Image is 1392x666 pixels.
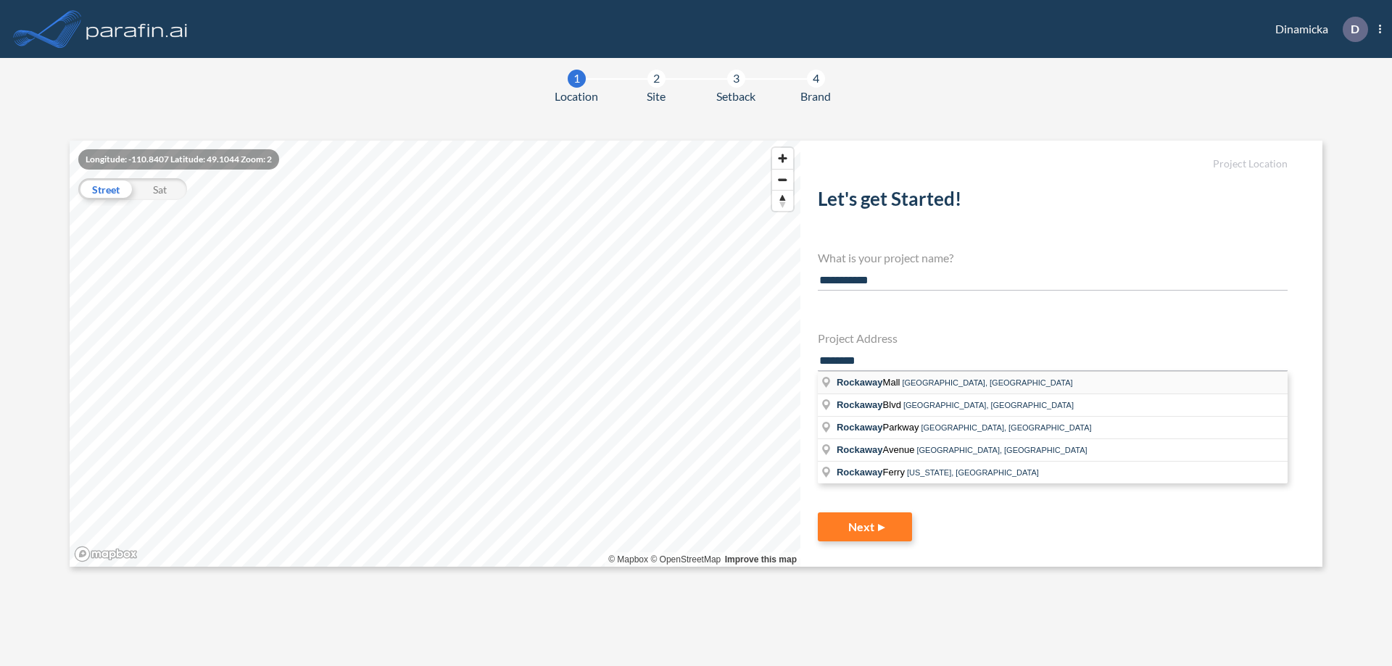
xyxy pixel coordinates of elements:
button: Next [818,512,912,541]
span: Setback [716,88,755,105]
button: Zoom out [772,169,793,190]
span: Mall [837,377,902,388]
span: Ferry [837,467,907,478]
div: Sat [133,178,187,200]
div: Dinamicka [1254,17,1381,42]
button: Zoom in [772,148,793,169]
div: 1 [568,70,586,88]
span: Avenue [837,444,916,455]
span: Rockaway [837,377,883,388]
span: [GEOGRAPHIC_DATA], [GEOGRAPHIC_DATA] [903,401,1074,409]
span: [GEOGRAPHIC_DATA], [GEOGRAPHIC_DATA] [916,446,1087,454]
p: D [1351,22,1359,36]
span: Parkway [837,422,921,433]
h4: What is your project name? [818,251,1288,265]
div: Street [78,178,133,200]
h4: Project Address [818,331,1288,345]
span: [US_STATE], [GEOGRAPHIC_DATA] [907,468,1039,477]
span: Location [555,88,598,105]
span: [GEOGRAPHIC_DATA], [GEOGRAPHIC_DATA] [902,378,1072,387]
canvas: Map [70,141,800,567]
span: Reset bearing to north [772,191,793,211]
button: Reset bearing to north [772,190,793,211]
div: Longitude: -110.8407 Latitude: 49.1044 Zoom: 2 [78,149,279,170]
div: 4 [807,70,825,88]
a: Mapbox [608,554,648,565]
span: Rockaway [837,444,883,455]
span: Brand [800,88,831,105]
span: Rockaway [837,399,883,410]
span: Blvd [837,399,903,410]
div: 3 [727,70,745,88]
a: OpenStreetMap [650,554,721,565]
div: 2 [647,70,666,88]
a: Mapbox homepage [74,546,138,562]
span: Rockaway [837,467,883,478]
a: Improve this map [725,554,797,565]
h5: Project Location [818,158,1288,170]
span: [GEOGRAPHIC_DATA], [GEOGRAPHIC_DATA] [921,423,1091,432]
span: Site [647,88,666,105]
span: Zoom out [772,170,793,190]
h2: Let's get Started! [818,188,1288,216]
span: Rockaway [837,422,883,433]
img: logo [83,14,191,43]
